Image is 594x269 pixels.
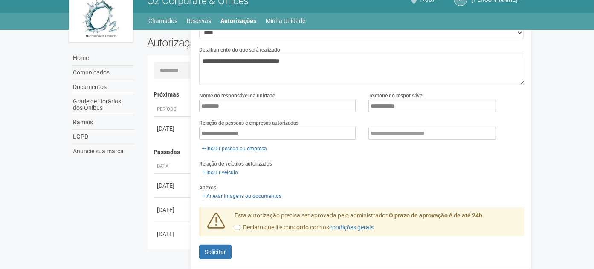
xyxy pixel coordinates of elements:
[266,15,306,27] a: Minha Unidade
[199,160,272,168] label: Relação de veículos autorizados
[71,115,134,130] a: Ramais
[71,66,134,80] a: Comunicados
[389,212,484,219] strong: O prazo de aprovação é de até 24h.
[235,223,374,232] label: Declaro que li e concordo com os
[71,144,134,158] a: Anuncie sua marca
[368,92,423,100] label: Telefone do responsável
[228,212,525,236] div: Esta autorização precisa ser aprovada pelo administrador.
[199,192,284,201] a: Anexar imagens ou documentos
[71,51,134,66] a: Home
[199,144,269,153] a: Incluir pessoa ou empresa
[71,130,134,144] a: LGPD
[205,249,226,255] span: Solicitar
[147,36,330,49] h2: Autorizações
[157,124,188,133] div: [DATE]
[199,119,298,127] label: Relação de pessoas e empresas autorizadas
[154,160,192,174] th: Data
[221,15,257,27] a: Autorizações
[199,184,216,192] label: Anexos
[157,181,188,190] div: [DATE]
[199,168,240,177] a: Incluir veículo
[187,15,212,27] a: Reservas
[329,224,374,231] a: condições gerais
[154,103,192,117] th: Período
[71,80,134,94] a: Documentos
[199,245,232,259] button: Solicitar
[157,206,188,214] div: [DATE]
[154,149,519,155] h4: Passadas
[71,94,134,115] a: Grade de Horários dos Ônibus
[235,225,240,230] input: Declaro que li e concordo com oscondições gerais
[199,92,275,100] label: Nome do responsável da unidade
[154,92,519,98] h4: Próximas
[149,15,178,27] a: Chamados
[157,230,188,238] div: [DATE]
[199,46,280,54] label: Detalhamento do que será realizado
